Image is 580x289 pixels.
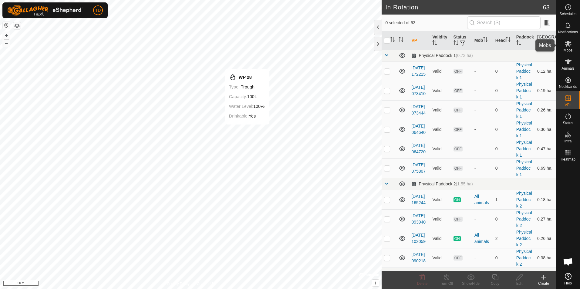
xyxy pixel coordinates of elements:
[430,139,451,158] td: Valid
[535,190,556,209] td: 0.18 ha
[411,85,426,96] a: [DATE] 073410
[229,103,265,110] div: 100%
[229,94,247,99] label: Capacity:
[385,4,543,11] h2: In Rotation
[564,281,572,285] span: Help
[454,127,463,132] span: OFF
[417,281,428,286] span: Delete
[516,159,532,177] a: Physical Paddock 1
[385,20,467,26] span: 0 selected of 63
[516,82,532,99] a: Physical Paddock 1
[375,280,376,285] span: i
[493,61,514,81] td: 0
[561,67,575,70] span: Animals
[430,32,451,50] th: Validity
[516,140,532,158] a: Physical Paddock 1
[7,5,83,16] img: Gallagher Logo
[474,232,491,245] div: All animals
[558,30,578,34] span: Notifications
[559,12,576,16] span: Schedules
[493,81,514,100] td: 0
[432,41,437,46] p-sorticon: Activate to sort
[241,85,255,89] span: trough
[516,210,532,228] a: Physical Paddock 2
[451,32,472,50] th: Status
[535,61,556,81] td: 0.12 ha
[535,229,556,248] td: 0.26 ha
[516,121,532,138] a: Physical Paddock 1
[411,143,426,154] a: [DATE] 064720
[229,93,265,100] div: 100L
[229,112,265,120] div: Yes
[516,62,532,80] a: Physical Paddock 1
[516,101,532,119] a: Physical Paddock 1
[559,85,577,88] span: Neckbands
[559,253,577,271] div: Open chat
[454,41,458,46] p-sorticon: Activate to sort
[229,114,249,118] label: Drinkable:
[3,22,10,29] button: Reset Map
[493,229,514,248] td: 2
[167,281,190,287] a: Privacy Policy
[483,281,507,286] div: Copy
[474,88,491,94] div: -
[3,40,10,47] button: –
[434,281,459,286] div: Turn Off
[454,236,461,241] span: ON
[411,252,426,263] a: [DATE] 090218
[372,280,379,286] button: i
[409,32,430,50] th: VP
[563,121,573,125] span: Status
[493,120,514,139] td: 0
[430,120,451,139] td: Valid
[430,61,451,81] td: Valid
[430,248,451,267] td: Valid
[454,146,463,151] span: OFF
[535,32,556,50] th: [GEOGRAPHIC_DATA] Area
[561,158,575,161] span: Heatmap
[535,120,556,139] td: 0.36 ha
[493,248,514,267] td: 0
[514,32,535,50] th: Paddock
[411,65,426,77] a: [DATE] 172215
[411,194,426,205] a: [DATE] 165244
[411,213,426,224] a: [DATE] 093940
[411,162,426,174] a: [DATE] 075807
[474,68,491,75] div: -
[454,197,461,202] span: ON
[531,281,556,286] div: Create
[493,32,514,50] th: Head
[474,193,491,206] div: All animals
[430,81,451,100] td: Valid
[507,281,531,286] div: Edit
[493,100,514,120] td: 0
[493,209,514,229] td: 0
[474,165,491,171] div: -
[474,216,491,222] div: -
[3,32,10,39] button: +
[535,81,556,100] td: 0.19 ha
[483,38,488,43] p-sorticon: Activate to sort
[535,139,556,158] td: 0.47 ha
[535,209,556,229] td: 0.27 ha
[229,74,265,81] div: WP 28
[411,124,426,135] a: [DATE] 064640
[411,233,426,244] a: [DATE] 102059
[13,22,21,29] button: Map Layers
[516,230,532,247] a: Physical Paddock 2
[430,209,451,229] td: Valid
[399,38,403,43] p-sorticon: Activate to sort
[474,146,491,152] div: -
[535,248,556,267] td: 0.38 ha
[229,104,253,109] label: Water Level:
[454,217,463,222] span: OFF
[543,3,550,12] span: 63
[516,41,521,46] p-sorticon: Activate to sort
[564,139,572,143] span: Infra
[95,7,101,14] span: TD
[229,85,240,89] label: Type:
[411,104,426,115] a: [DATE] 073444
[459,281,483,286] div: Show/Hide
[493,139,514,158] td: 0
[547,41,551,46] p-sorticon: Activate to sort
